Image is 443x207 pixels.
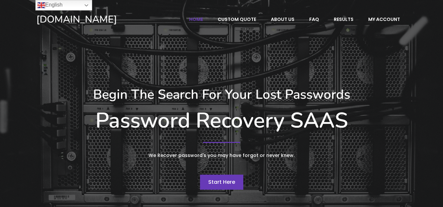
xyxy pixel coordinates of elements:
[211,13,263,26] a: Custom Quote
[189,16,203,22] span: Home
[200,175,243,190] a: Start Here
[36,87,407,102] h3: Begin The Search For Your Lost Passwords
[368,16,400,22] span: My account
[271,16,294,22] span: About Us
[218,16,256,22] span: Custom Quote
[36,108,407,133] h1: Password Recovery SAAS
[182,13,210,26] a: Home
[302,13,326,26] a: FAQ
[208,178,235,186] span: Start Here
[37,1,45,9] img: en
[264,13,301,26] a: About Us
[309,16,319,22] span: FAQ
[36,13,162,26] a: [DOMAIN_NAME]
[99,151,345,160] p: We Recover password's you may have forgot or never knew.
[361,13,407,26] a: My account
[327,13,360,26] a: Results
[334,16,353,22] span: Results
